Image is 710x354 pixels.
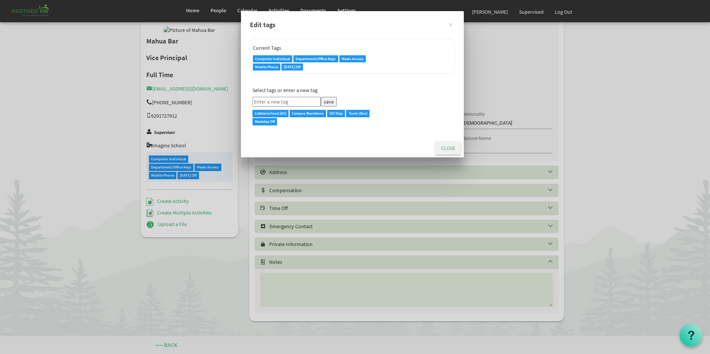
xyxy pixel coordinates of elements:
h4: Edit tags [250,20,455,30]
div: Cafeteria Food (All) [253,110,289,117]
div: Campus Residence [290,110,326,117]
div: Department/Office Keys [293,55,338,62]
div: Mobile Phone [253,63,281,71]
input: Enter a new tag [253,97,321,106]
h5: Select tags or enter a new tag [253,88,452,93]
div: Meals Access [339,55,366,62]
h5: Current Tags [253,45,452,51]
button: Close [435,141,461,155]
div: Tools (Box) [346,110,369,117]
button: save [321,97,337,106]
div: GH Stay [327,110,345,117]
div: [DATE] Off [281,63,303,71]
button: × [442,15,460,33]
div: Computer Individual [253,55,293,62]
div: Weekday Off [253,118,277,125]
